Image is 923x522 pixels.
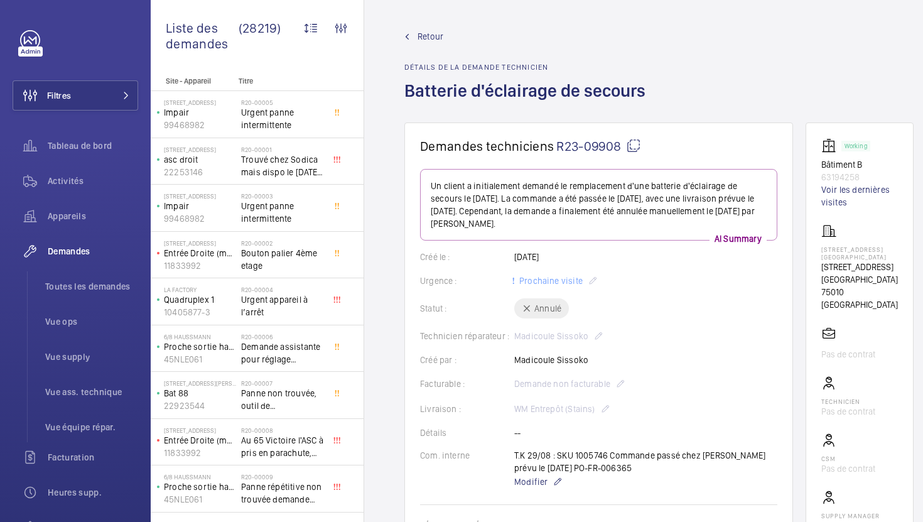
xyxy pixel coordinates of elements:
[45,315,138,328] span: Vue ops
[821,183,898,209] a: Voir les dernières visites
[241,192,324,200] h2: R20-00003
[241,99,324,106] h2: R20-00005
[241,200,324,225] span: Urgent panne intermittente
[164,259,236,272] p: 11833992
[164,493,236,506] p: 45NLE061
[241,239,324,247] h2: R20-00002
[164,212,236,225] p: 99468982
[164,239,236,247] p: [STREET_ADDRESS]
[164,306,236,318] p: 10405877-3
[164,387,236,400] p: Bat 88
[45,421,138,433] span: Vue équipe répar.
[151,77,234,85] p: Site - Appareil
[821,246,898,261] p: [STREET_ADDRESS] [GEOGRAPHIC_DATA]
[821,462,875,475] p: Pas de contrat
[821,261,898,286] p: [STREET_ADDRESS] [GEOGRAPHIC_DATA]
[164,247,236,259] p: Entrée Droite (monte-charge)
[241,340,324,366] span: Demande assistante pour réglage d'opérateurs porte cabine double accès
[556,138,641,154] span: R23-09908
[164,99,236,106] p: [STREET_ADDRESS]
[821,398,875,405] p: Technicien
[164,427,236,434] p: [STREET_ADDRESS]
[241,247,324,272] span: Bouton palier 4ème etage
[164,340,236,353] p: Proche sortie hall Pelletier
[241,293,324,318] span: Urgent appareil à l’arrêt
[164,400,236,412] p: 22923544
[48,210,138,222] span: Appareils
[821,405,875,418] p: Pas de contrat
[821,171,898,183] p: 63194258
[164,447,236,459] p: 11833992
[821,348,875,361] p: Pas de contrat
[241,333,324,340] h2: R20-00006
[164,293,236,306] p: Quadruplex 1
[48,486,138,499] span: Heures supp.
[241,481,324,506] span: Panne répétitive non trouvée demande assistance expert technique
[164,434,236,447] p: Entrée Droite (monte-charge)
[164,146,236,153] p: [STREET_ADDRESS]
[164,481,236,493] p: Proche sortie hall Pelletier
[166,20,239,52] span: Liste des demandes
[821,455,875,462] p: CSM
[45,280,138,293] span: Toutes les demandes
[241,427,324,434] h2: R20-00008
[514,476,548,488] span: Modifier
[420,138,554,154] span: Demandes techniciens
[48,451,138,464] span: Facturation
[821,158,898,171] p: Bâtiment B
[164,353,236,366] p: 45NLE061
[164,379,236,387] p: [STREET_ADDRESS][PERSON_NAME]
[48,139,138,152] span: Tableau de bord
[418,30,443,43] span: Retour
[241,286,324,293] h2: R20-00004
[241,379,324,387] h2: R20-00007
[821,138,841,153] img: elevator.svg
[241,434,324,459] span: Au 65 Victoire l'ASC à pris en parachute, toutes les sécu coupé, il est au 3 ème, asc sans machin...
[164,106,236,119] p: Impair
[239,77,321,85] p: Titre
[404,63,653,72] h2: Détails de la demande technicien
[241,153,324,178] span: Trouvé chez Sodica mais dispo le [DATE] [URL][DOMAIN_NAME]
[710,232,767,245] p: AI Summary
[241,106,324,131] span: Urgent panne intermittente
[404,79,653,122] h1: Batterie d'éclairage de secours
[241,473,324,481] h2: R20-00009
[164,153,236,166] p: asc droit
[164,192,236,200] p: [STREET_ADDRESS]
[13,80,138,111] button: Filtres
[45,351,138,363] span: Vue supply
[821,286,898,311] p: 75010 [GEOGRAPHIC_DATA]
[164,286,236,293] p: La Factory
[241,387,324,412] span: Panne non trouvée, outil de déverouillouge impératif pour le diagnostic
[164,119,236,131] p: 99468982
[164,473,236,481] p: 6/8 Haussmann
[431,180,767,230] p: Un client a initialement demandé le remplacement d'une batterie d'éclairage de secours le [DATE]....
[48,245,138,258] span: Demandes
[45,386,138,398] span: Vue ass. technique
[164,200,236,212] p: Impair
[164,166,236,178] p: 22253146
[164,333,236,340] p: 6/8 Haussmann
[48,175,138,187] span: Activités
[821,512,898,519] p: Supply manager
[47,89,71,102] span: Filtres
[845,144,867,148] p: Working
[241,146,324,153] h2: R20-00001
